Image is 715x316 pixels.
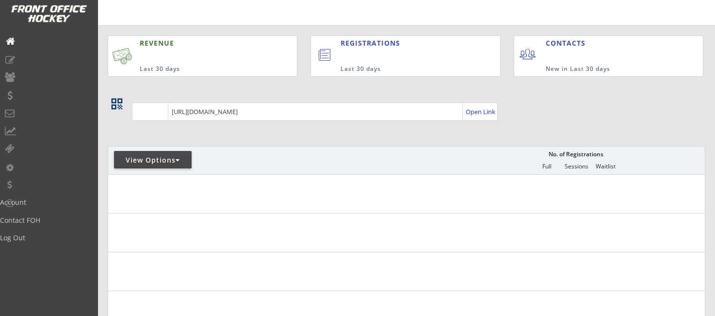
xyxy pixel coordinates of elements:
div: No. of Registrations [546,151,606,158]
div: REGISTRATIONS [341,38,457,48]
div: Waitlist [591,163,620,170]
div: Last 30 days [341,65,461,73]
div: CONTACTS [546,38,590,48]
a: Open Link [466,105,496,118]
div: New in Last 30 days [546,65,658,73]
div: View Options [114,155,192,165]
div: REVENUE [140,38,252,48]
div: Open Link [466,108,496,116]
button: qr_code [110,97,124,111]
div: Last 30 days [140,65,252,73]
div: Sessions [562,163,591,170]
div: Full [532,163,561,170]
